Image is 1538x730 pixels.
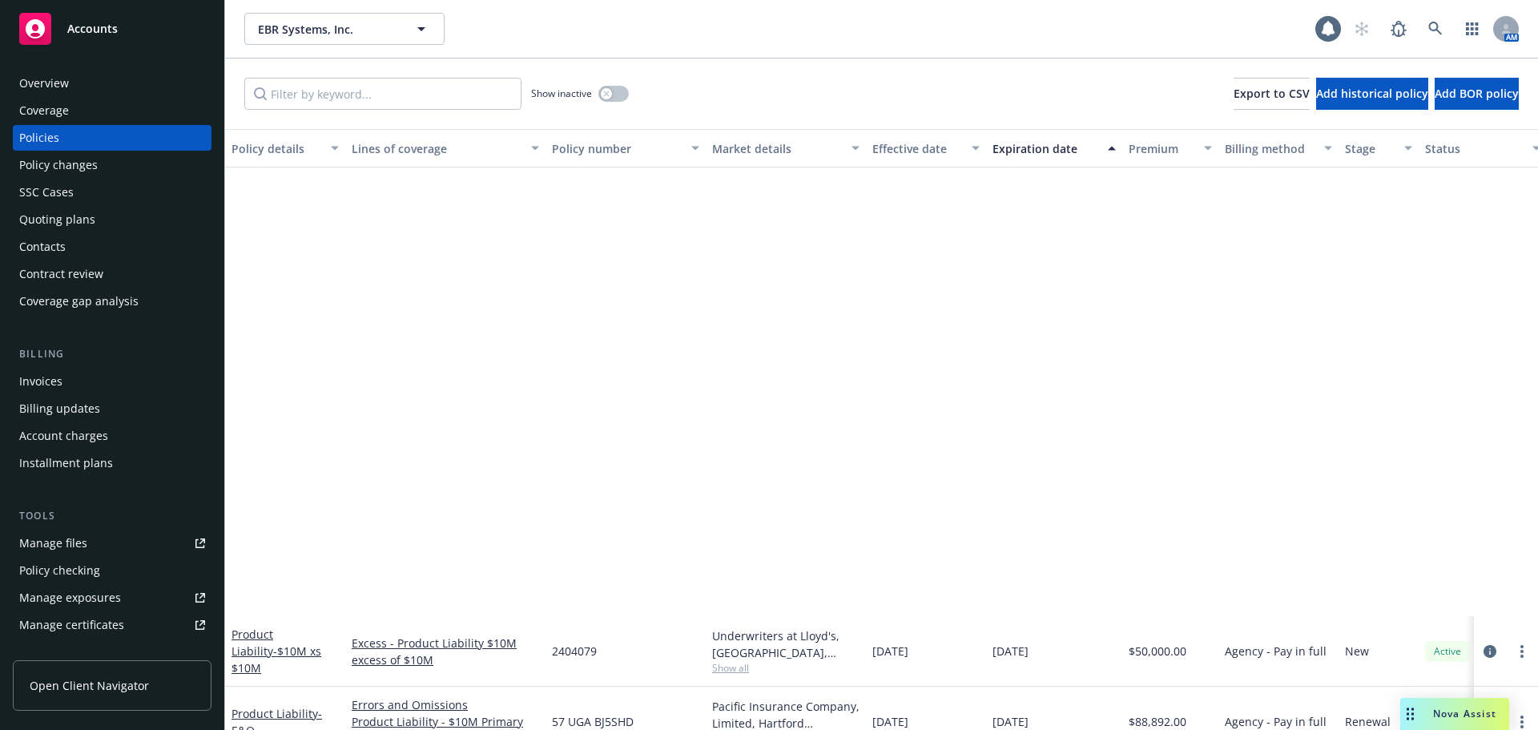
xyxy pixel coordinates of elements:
div: Policies [19,125,59,151]
button: Expiration date [986,129,1122,167]
span: Add historical policy [1316,86,1428,101]
span: [DATE] [872,643,908,659]
div: SSC Cases [19,179,74,205]
span: EBR Systems, Inc. [258,21,397,38]
a: Accounts [13,6,211,51]
a: Excess - Product Liability $10M excess of $10M [352,635,539,668]
a: Billing updates [13,396,211,421]
div: Contacts [19,234,66,260]
div: Policy number [552,140,682,157]
div: Policy changes [19,152,98,178]
a: circleInformation [1480,642,1500,661]
button: Add BOR policy [1435,78,1519,110]
span: Show all [712,661,860,675]
div: Installment plans [19,450,113,476]
div: Tools [13,508,211,524]
a: Product Liability [232,627,321,676]
div: Status [1425,140,1523,157]
a: more [1512,642,1532,661]
div: Billing method [1225,140,1315,157]
a: Installment plans [13,450,211,476]
span: $50,000.00 [1129,643,1186,659]
div: Billing [13,346,211,362]
button: Nova Assist [1400,698,1509,730]
div: Manage exposures [19,585,121,611]
a: Quoting plans [13,207,211,232]
span: 57 UGA BJ5SHD [552,713,634,730]
button: Effective date [866,129,986,167]
div: Overview [19,71,69,96]
a: Coverage [13,98,211,123]
div: Account charges [19,423,108,449]
div: Drag to move [1400,698,1420,730]
button: Lines of coverage [345,129,546,167]
a: Policy checking [13,558,211,583]
a: Manage exposures [13,585,211,611]
div: Market details [712,140,842,157]
button: Billing method [1218,129,1339,167]
span: Open Client Navigator [30,677,149,694]
div: Policy details [232,140,321,157]
button: Stage [1339,129,1419,167]
input: Filter by keyword... [244,78,521,110]
span: Agency - Pay in full [1225,713,1327,730]
a: Policy changes [13,152,211,178]
a: Policies [13,125,211,151]
span: [DATE] [992,713,1029,730]
a: Coverage gap analysis [13,288,211,314]
span: [DATE] [992,643,1029,659]
span: [DATE] [872,713,908,730]
button: Add historical policy [1316,78,1428,110]
a: Manage claims [13,639,211,665]
a: SSC Cases [13,179,211,205]
a: Contacts [13,234,211,260]
span: Active [1431,644,1464,659]
a: Search [1419,13,1451,45]
span: New [1345,643,1369,659]
div: Coverage gap analysis [19,288,139,314]
button: Export to CSV [1234,78,1310,110]
a: Manage files [13,530,211,556]
div: Contract review [19,261,103,287]
a: Manage certificates [13,612,211,638]
a: Errors and Omissions [352,696,539,713]
div: Invoices [19,369,62,394]
a: Start snowing [1346,13,1378,45]
button: Premium [1122,129,1218,167]
a: Overview [13,71,211,96]
span: Agency - Pay in full [1225,643,1327,659]
a: Report a Bug [1383,13,1415,45]
span: Accounts [67,22,118,35]
div: Underwriters at Lloyd's, [GEOGRAPHIC_DATA], [PERSON_NAME] of [GEOGRAPHIC_DATA], Clinical Trials I... [712,627,860,661]
span: - $10M xs $10M [232,643,321,676]
span: Nova Assist [1433,707,1496,720]
div: Coverage [19,98,69,123]
div: Billing updates [19,396,100,421]
div: Lines of coverage [352,140,521,157]
span: Show inactive [531,87,592,100]
div: Manage files [19,530,87,556]
div: Quoting plans [19,207,95,232]
button: EBR Systems, Inc. [244,13,445,45]
button: Policy details [225,129,345,167]
div: Stage [1345,140,1395,157]
a: Switch app [1456,13,1488,45]
div: Manage certificates [19,612,124,638]
div: Policy checking [19,558,100,583]
div: Premium [1129,140,1194,157]
a: Account charges [13,423,211,449]
a: Invoices [13,369,211,394]
button: Policy number [546,129,706,167]
span: 2404079 [552,643,597,659]
a: Contract review [13,261,211,287]
div: Manage claims [19,639,100,665]
div: Expiration date [992,140,1098,157]
span: Renewal [1345,713,1391,730]
span: Export to CSV [1234,86,1310,101]
button: Market details [706,129,866,167]
div: Effective date [872,140,962,157]
span: Add BOR policy [1435,86,1519,101]
span: $88,892.00 [1129,713,1186,730]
